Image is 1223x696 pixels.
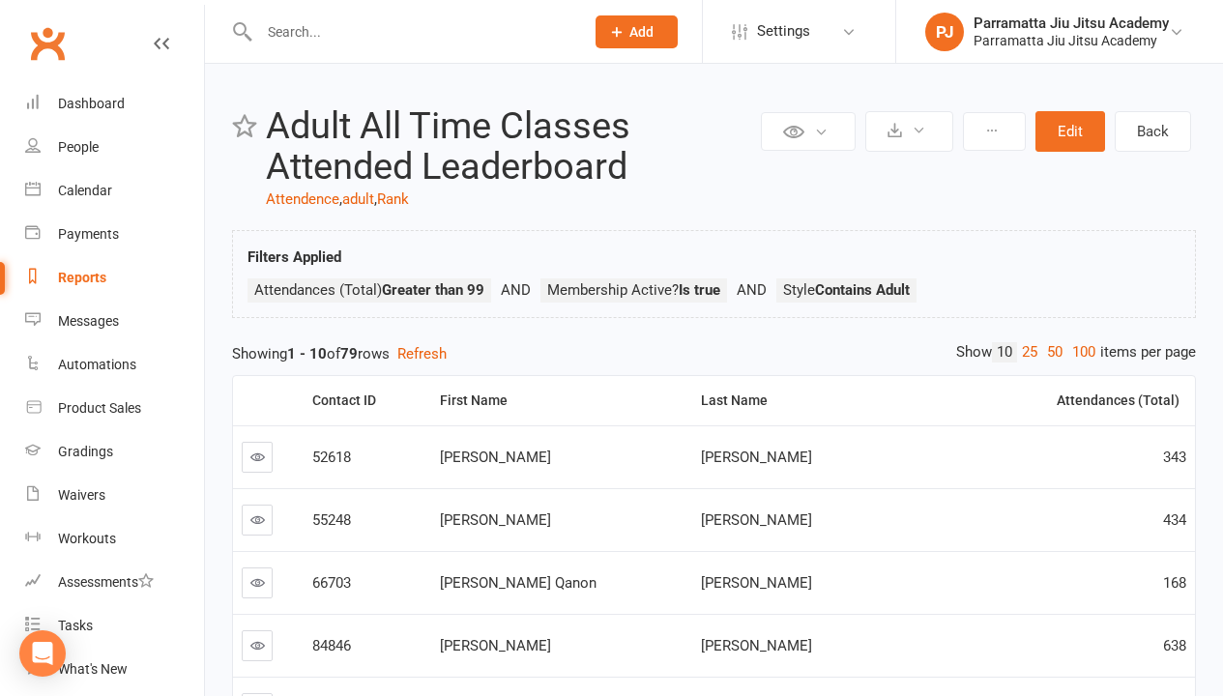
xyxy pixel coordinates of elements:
[340,345,358,362] strong: 79
[757,10,810,53] span: Settings
[440,574,597,592] span: [PERSON_NAME] Qanon
[58,531,116,546] div: Workouts
[339,190,342,208] span: ,
[58,487,105,503] div: Waivers
[25,604,204,648] a: Tasks
[440,637,551,654] span: [PERSON_NAME]
[629,24,654,40] span: Add
[701,393,966,408] div: Last Name
[1163,574,1186,592] span: 168
[701,449,812,466] span: [PERSON_NAME]
[25,256,204,300] a: Reports
[266,106,756,188] h2: Adult All Time Classes Attended Leaderboard
[25,126,204,169] a: People
[58,226,119,242] div: Payments
[1163,449,1186,466] span: 343
[25,474,204,517] a: Waivers
[440,449,551,466] span: [PERSON_NAME]
[397,342,447,365] button: Refresh
[701,574,812,592] span: [PERSON_NAME]
[312,637,351,654] span: 84846
[974,32,1169,49] div: Parramatta Jiu Jitsu Academy
[58,400,141,416] div: Product Sales
[254,281,484,299] span: Attendances (Total)
[25,300,204,343] a: Messages
[440,511,551,529] span: [PERSON_NAME]
[596,15,678,48] button: Add
[232,342,1196,365] div: Showing of rows
[992,342,1017,362] a: 10
[19,630,66,677] div: Open Intercom Messenger
[58,139,99,155] div: People
[25,213,204,256] a: Payments
[342,190,374,208] a: adult
[547,281,720,299] span: Membership Active?
[815,281,910,299] strong: Contains Adult
[974,14,1169,32] div: Parramatta Jiu Jitsu Academy
[312,393,417,408] div: Contact ID
[701,637,812,654] span: [PERSON_NAME]
[58,661,128,677] div: What's New
[956,342,1196,362] div: Show items per page
[312,574,351,592] span: 66703
[1017,342,1042,362] a: 25
[58,270,106,285] div: Reports
[253,18,570,45] input: Search...
[58,313,119,329] div: Messages
[58,618,93,633] div: Tasks
[990,393,1179,408] div: Attendances (Total)
[1115,111,1191,152] a: Back
[1035,111,1105,152] button: Edit
[25,561,204,604] a: Assessments
[377,190,409,208] a: Rank
[312,511,351,529] span: 55248
[25,343,204,387] a: Automations
[266,190,339,208] a: Attendence
[58,96,125,111] div: Dashboard
[25,430,204,474] a: Gradings
[701,511,812,529] span: [PERSON_NAME]
[25,648,204,691] a: What's New
[25,169,204,213] a: Calendar
[248,248,341,266] strong: Filters Applied
[58,574,154,590] div: Assessments
[25,82,204,126] a: Dashboard
[287,345,327,362] strong: 1 - 10
[374,190,377,208] span: ,
[783,281,910,299] span: Style
[925,13,964,51] div: PJ
[1163,637,1186,654] span: 638
[1067,342,1100,362] a: 100
[312,449,351,466] span: 52618
[1042,342,1067,362] a: 50
[440,393,677,408] div: First Name
[58,357,136,372] div: Automations
[1163,511,1186,529] span: 434
[58,444,113,459] div: Gradings
[25,517,204,561] a: Workouts
[382,281,484,299] strong: Greater than 99
[58,183,112,198] div: Calendar
[23,19,72,68] a: Clubworx
[679,281,720,299] strong: Is true
[25,387,204,430] a: Product Sales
